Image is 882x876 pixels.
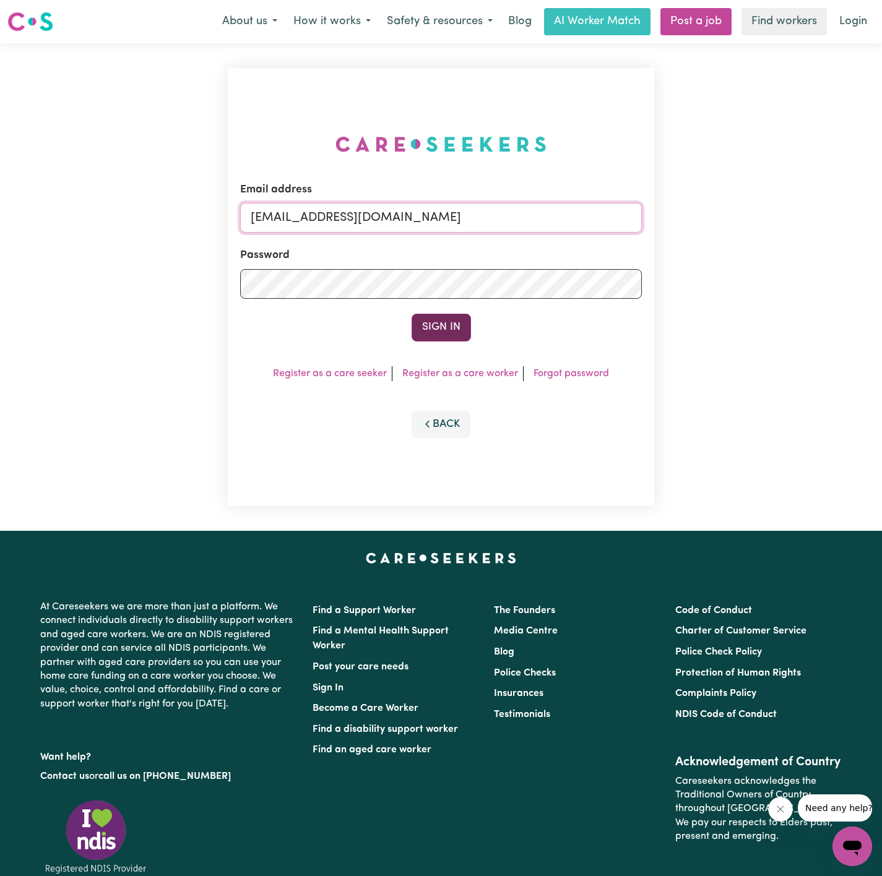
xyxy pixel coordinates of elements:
[741,8,827,35] a: Find workers
[832,8,875,35] a: Login
[494,626,558,636] a: Media Centre
[313,724,458,734] a: Find a disability support worker
[366,553,516,563] a: Careseekers home page
[7,9,75,19] span: Need any help?
[660,8,732,35] a: Post a job
[402,369,518,379] a: Register as a care worker
[379,9,501,35] button: Safety & resources
[768,797,793,822] iframe: Close message
[412,411,471,438] button: Back
[273,369,387,379] a: Register as a care seeker
[675,689,756,698] a: Complaints Policy
[40,765,298,788] p: or
[798,794,872,822] iframe: Message from company
[240,203,642,233] input: Email address
[40,798,152,875] img: Registered NDIS provider
[494,689,543,698] a: Insurances
[40,771,89,781] a: Contact us
[313,745,431,755] a: Find an aged care worker
[494,606,555,616] a: The Founders
[675,755,842,770] h2: Acknowledgement of Country
[494,710,550,719] a: Testimonials
[675,606,752,616] a: Code of Conduct
[313,683,344,693] a: Sign In
[285,9,379,35] button: How it works
[7,7,53,36] a: Careseekers logo
[313,606,416,616] a: Find a Support Worker
[98,771,231,781] a: call us on [PHONE_NUMBER]
[675,770,842,849] p: Careseekers acknowledges the Traditional Owners of Country throughout [GEOGRAPHIC_DATA]. We pay o...
[40,745,298,764] p: Want help?
[40,595,298,716] p: At Careseekers we are more than just a platform. We connect individuals directly to disability su...
[832,827,872,866] iframe: Button to launch messaging window
[501,8,539,35] a: Blog
[534,369,609,379] a: Forgot password
[313,662,409,672] a: Post your care needs
[240,247,290,264] label: Password
[240,182,312,198] label: Email address
[313,626,449,651] a: Find a Mental Health Support Worker
[675,668,801,678] a: Protection of Human Rights
[494,647,514,657] a: Blog
[675,626,806,636] a: Charter of Customer Service
[214,9,285,35] button: About us
[675,647,762,657] a: Police Check Policy
[675,710,777,719] a: NDIS Code of Conduct
[412,314,471,341] button: Sign In
[544,8,651,35] a: AI Worker Match
[313,703,418,713] a: Become a Care Worker
[494,668,556,678] a: Police Checks
[7,11,53,33] img: Careseekers logo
